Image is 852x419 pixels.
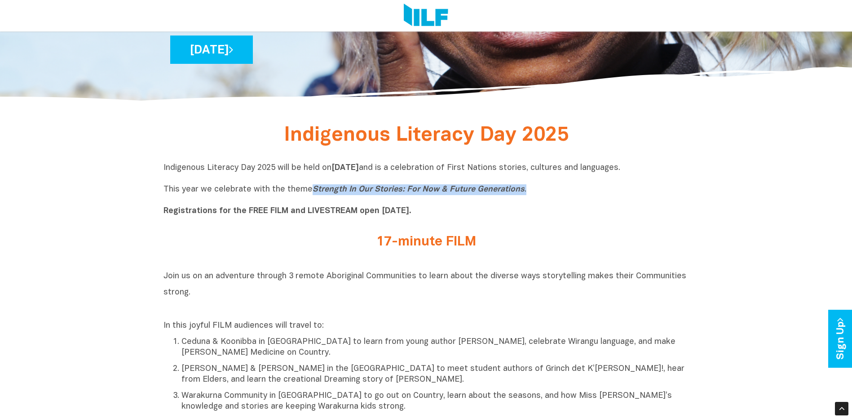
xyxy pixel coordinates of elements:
b: Registrations for the FREE FILM and LIVESTREAM open [DATE]. [163,207,411,215]
img: Logo [404,4,448,28]
p: [PERSON_NAME] & [PERSON_NAME] in the [GEOGRAPHIC_DATA] to meet student authors of Grinch det K’[P... [181,364,689,385]
a: [DATE] [170,36,253,64]
i: Strength In Our Stories: For Now & Future Generations [313,186,525,193]
p: Ceduna & Koonibba in [GEOGRAPHIC_DATA] to learn from young author [PERSON_NAME], celebrate Wirang... [181,337,689,358]
p: In this joyful FILM audiences will travel to: [163,321,689,331]
p: Indigenous Literacy Day 2025 will be held on and is a celebration of First Nations stories, cultu... [163,163,689,217]
b: [DATE] [331,164,359,172]
span: Indigenous Literacy Day 2025 [284,126,569,145]
h2: 17-minute FILM [258,235,595,250]
span: Join us on an adventure through 3 remote Aboriginal Communities to learn about the diverse ways s... [163,272,686,296]
div: Scroll Back to Top [835,402,848,415]
p: Warakurna Community in [GEOGRAPHIC_DATA] to go out on Country, learn about the seasons, and how M... [181,391,689,412]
